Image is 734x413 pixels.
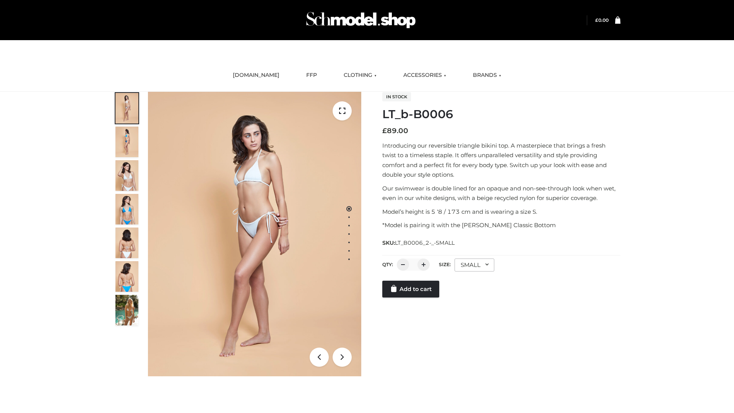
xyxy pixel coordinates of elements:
p: Our swimwear is double lined for an opaque and non-see-through look when wet, even in our white d... [382,184,620,203]
div: SMALL [455,259,494,272]
a: FFP [300,67,323,84]
img: ArielClassicBikiniTop_CloudNine_AzureSky_OW114ECO_3-scaled.jpg [115,160,138,191]
p: Introducing our reversible triangle bikini top. A masterpiece that brings a fresh twist to a time... [382,141,620,180]
img: ArielClassicBikiniTop_CloudNine_AzureSky_OW114ECO_8-scaled.jpg [115,261,138,292]
img: Schmodel Admin 964 [304,5,418,35]
span: LT_B0006_2-_-SMALL [395,239,455,246]
img: Arieltop_CloudNine_AzureSky2.jpg [115,295,138,325]
a: CLOTHING [338,67,382,84]
a: ACCESSORIES [398,67,452,84]
a: [DOMAIN_NAME] [227,67,285,84]
a: £0.00 [595,17,609,23]
bdi: 0.00 [595,17,609,23]
h1: LT_b-B0006 [382,107,620,121]
img: ArielClassicBikiniTop_CloudNine_AzureSky_OW114ECO_4-scaled.jpg [115,194,138,224]
span: £ [382,127,387,135]
span: SKU: [382,238,455,247]
img: ArielClassicBikiniTop_CloudNine_AzureSky_OW114ECO_1 [148,92,361,376]
label: QTY: [382,262,393,267]
bdi: 89.00 [382,127,408,135]
label: Size: [439,262,451,267]
p: *Model is pairing it with the [PERSON_NAME] Classic Bottom [382,220,620,230]
img: ArielClassicBikiniTop_CloudNine_AzureSky_OW114ECO_2-scaled.jpg [115,127,138,157]
a: BRANDS [467,67,507,84]
span: In stock [382,92,411,101]
img: ArielClassicBikiniTop_CloudNine_AzureSky_OW114ECO_1-scaled.jpg [115,93,138,124]
img: ArielClassicBikiniTop_CloudNine_AzureSky_OW114ECO_7-scaled.jpg [115,228,138,258]
p: Model’s height is 5 ‘8 / 173 cm and is wearing a size S. [382,207,620,217]
a: Add to cart [382,281,439,298]
span: £ [595,17,598,23]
